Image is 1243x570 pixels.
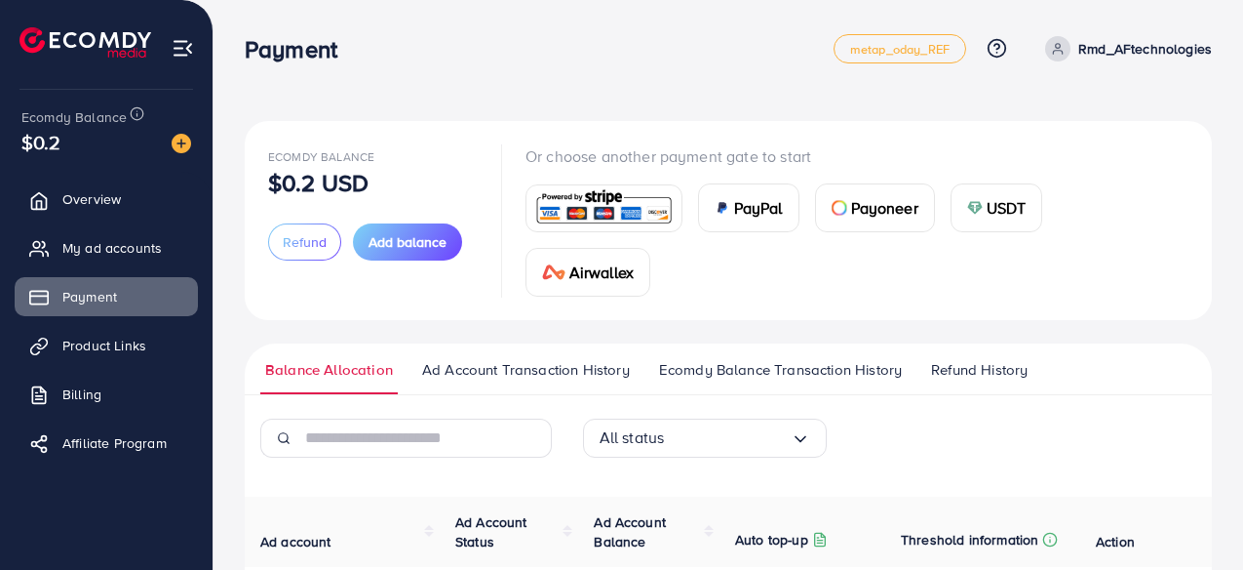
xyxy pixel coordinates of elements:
img: card [832,200,847,216]
span: Ad Account Status [455,512,527,551]
button: Refund [268,224,341,261]
h3: Payment [245,35,353,63]
span: Ecomdy Balance [21,107,127,127]
span: Ad Account Balance [594,512,666,551]
span: Affiliate Program [62,433,167,453]
a: card [525,184,682,232]
a: Overview [15,180,198,219]
p: $0.2 USD [268,171,369,194]
img: image [172,134,191,153]
span: Ecomdy Balance [268,148,374,165]
a: cardPayPal [698,183,799,232]
span: Product Links [62,336,146,355]
img: card [542,265,565,280]
span: My ad accounts [62,238,162,258]
a: cardAirwallex [525,248,650,297]
span: Billing [62,385,101,404]
span: Action [1096,532,1135,551]
a: Product Links [15,326,198,365]
iframe: Chat [1160,482,1228,555]
span: Refund History [931,359,1028,381]
img: card [532,187,676,229]
span: Ad Account Transaction History [422,359,630,381]
span: USDT [987,196,1027,220]
input: Search for option [664,423,790,453]
p: Threshold information [901,528,1038,551]
span: Payment [62,287,117,306]
span: $0.2 [21,128,61,156]
div: Search for option [583,419,827,458]
img: card [967,200,983,216]
span: PayPal [734,196,783,220]
span: Add balance [369,232,447,252]
span: Overview [62,189,121,209]
span: Ad account [260,532,331,551]
span: Refund [283,232,327,252]
a: Affiliate Program [15,424,198,463]
span: Payoneer [851,196,918,220]
a: cardPayoneer [815,183,935,232]
a: cardUSDT [951,183,1043,232]
p: Or choose another payment gate to start [525,144,1188,168]
span: Balance Allocation [265,359,393,381]
span: All status [600,423,665,453]
span: Ecomdy Balance Transaction History [659,359,902,381]
button: Add balance [353,224,462,261]
p: Auto top-up [735,528,808,551]
a: Payment [15,277,198,316]
span: metap_oday_REF [850,43,950,56]
a: Rmd_AFtechnologies [1037,36,1212,61]
img: menu [172,37,194,60]
a: My ad accounts [15,228,198,267]
a: metap_oday_REF [834,34,966,63]
img: logo [19,27,151,58]
p: Rmd_AFtechnologies [1078,37,1212,61]
a: Billing [15,375,198,414]
img: card [715,200,730,216]
span: Airwallex [569,261,634,284]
